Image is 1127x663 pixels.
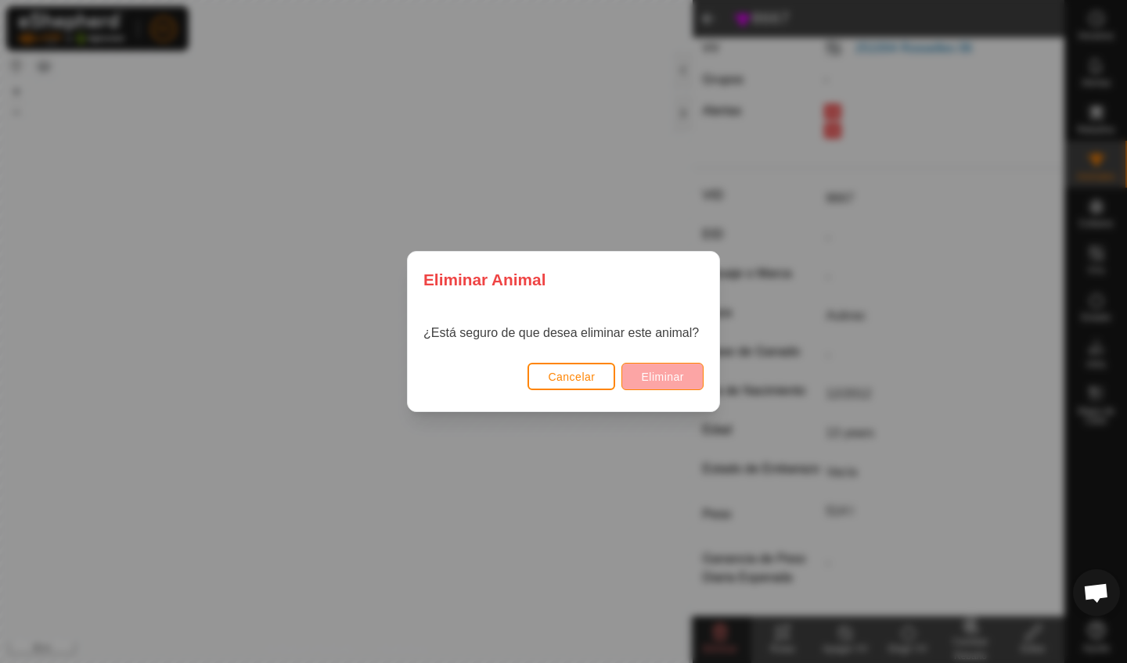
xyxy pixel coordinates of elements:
[408,252,719,307] div: Eliminar Animal
[527,363,615,390] button: Cancelar
[641,371,684,383] span: Eliminar
[548,371,595,383] span: Cancelar
[423,326,699,339] span: ¿Está seguro de que desea eliminar este animal?
[621,363,704,390] button: Eliminar
[1073,569,1120,616] div: Chat abierto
